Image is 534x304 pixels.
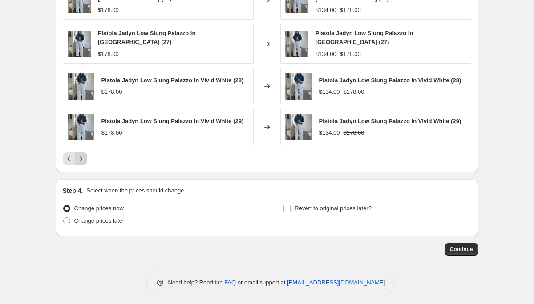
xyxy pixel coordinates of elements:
div: $178.00 [101,88,122,96]
div: $134.00 [319,88,340,96]
strike: $178.00 [340,6,361,15]
strike: $178.00 [344,88,364,96]
img: IMG-4880_80x.png [68,114,94,140]
img: IMG-4880_80x.png [68,73,94,100]
strike: $178.00 [344,128,364,137]
span: Change prices later [74,217,125,224]
span: Change prices now [74,205,124,212]
button: Continue [445,243,478,256]
button: Previous [63,152,75,165]
img: IMG-4880_80x.png [285,114,312,140]
span: Pistola Jadyn Low Slung Palazzo in Vivid White (29) [319,118,461,124]
span: Pistola Jadyn Low Slung Palazzo in Vivid White (28) [101,77,244,84]
strike: $178.00 [340,50,361,59]
button: Next [75,152,87,165]
span: Continue [450,246,473,253]
p: Select when the prices should change [86,186,184,195]
div: $178.00 [98,6,119,15]
img: IMG-4880_80x.png [285,31,308,57]
span: or email support at [236,279,287,286]
div: $134.00 [316,50,336,59]
img: IMG-4880_80x.png [68,31,91,57]
span: Pistola Jadyn Low Slung Palazzo in [GEOGRAPHIC_DATA] (27) [316,30,413,45]
a: [EMAIL_ADDRESS][DOMAIN_NAME] [287,279,385,286]
div: $178.00 [98,50,119,59]
span: Pistola Jadyn Low Slung Palazzo in [GEOGRAPHIC_DATA] (27) [98,30,196,45]
div: $134.00 [316,6,336,15]
img: IMG-4880_80x.png [285,73,312,100]
h2: Step 4. [63,186,83,195]
a: FAQ [224,279,236,286]
span: Pistola Jadyn Low Slung Palazzo in Vivid White (28) [319,77,461,84]
div: $134.00 [319,128,340,137]
span: Pistola Jadyn Low Slung Palazzo in Vivid White (29) [101,118,244,124]
span: Need help? Read the [168,279,225,286]
span: Revert to original prices later? [295,205,372,212]
div: $178.00 [101,128,122,137]
nav: Pagination [63,152,87,165]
